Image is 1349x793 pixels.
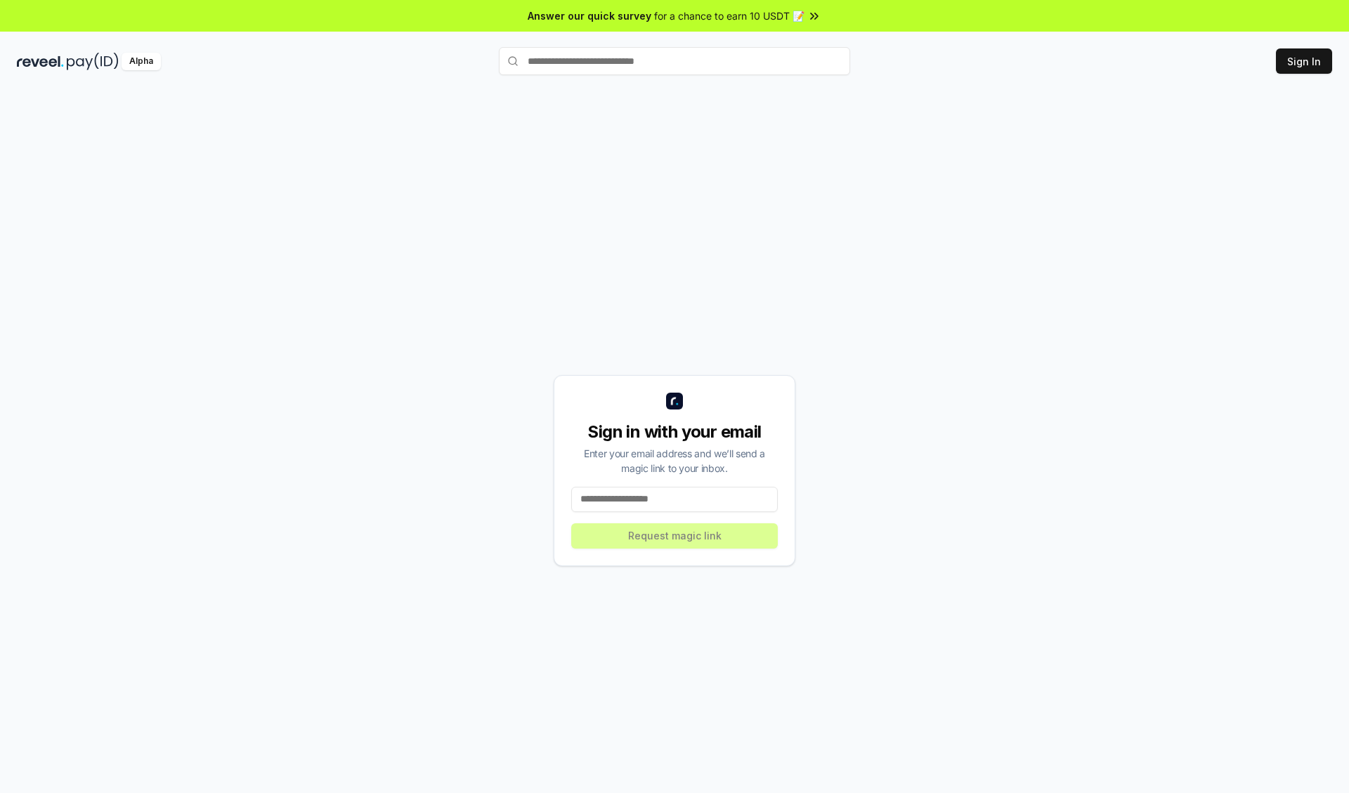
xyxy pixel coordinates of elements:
img: logo_small [666,393,683,409]
button: Sign In [1276,48,1332,74]
span: for a chance to earn 10 USDT 📝 [654,8,804,23]
img: pay_id [67,53,119,70]
div: Alpha [122,53,161,70]
div: Sign in with your email [571,421,778,443]
img: reveel_dark [17,53,64,70]
span: Answer our quick survey [528,8,651,23]
div: Enter your email address and we’ll send a magic link to your inbox. [571,446,778,476]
